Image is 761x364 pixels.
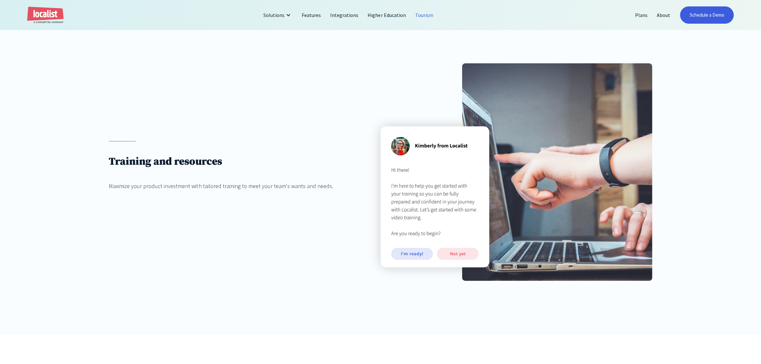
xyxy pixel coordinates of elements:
[326,7,363,23] a: Integrations
[653,7,675,23] a: About
[363,7,411,23] a: Higher Education
[297,7,326,23] a: Features
[27,7,64,24] a: home
[680,6,734,24] a: Schedule a Demo
[631,7,653,23] a: Plans
[109,155,353,168] h1: Training and resources
[259,7,297,23] div: Solutions
[411,7,438,23] a: Tourism
[109,182,353,190] div: Maximize your product investment with tailored training to meet your team's wants and needs.
[263,11,284,19] div: Solutions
